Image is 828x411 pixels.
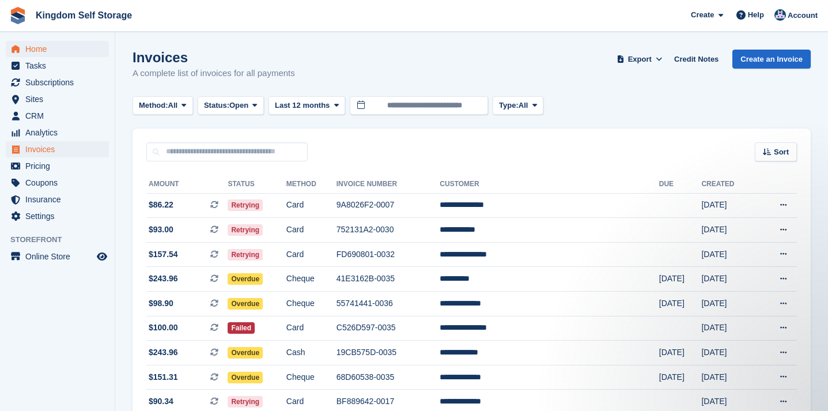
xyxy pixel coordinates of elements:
[25,191,94,208] span: Insurance
[337,365,440,390] td: 68D60538-0035
[286,292,337,316] td: Cheque
[774,146,789,158] span: Sort
[228,249,263,261] span: Retrying
[337,292,440,316] td: 55741441-0036
[228,372,263,383] span: Overdue
[168,100,178,111] span: All
[691,9,714,21] span: Create
[6,175,109,191] a: menu
[149,273,178,285] span: $243.96
[228,199,263,211] span: Retrying
[6,248,109,265] a: menu
[499,100,519,111] span: Type:
[228,347,263,359] span: Overdue
[6,141,109,157] a: menu
[659,341,702,365] td: [DATE]
[9,7,27,24] img: stora-icon-8386f47178a22dfd0bd8f6a31ec36ba5ce8667c1dd55bd0f319d3a0aa187defe.svg
[146,175,228,194] th: Amount
[6,74,109,91] a: menu
[25,58,94,74] span: Tasks
[228,175,286,194] th: Status
[228,224,263,236] span: Retrying
[95,250,109,263] a: Preview store
[659,292,702,316] td: [DATE]
[275,100,330,111] span: Last 12 months
[286,242,337,267] td: Card
[149,248,178,261] span: $157.54
[149,199,173,211] span: $86.22
[788,10,818,21] span: Account
[25,74,94,91] span: Subscriptions
[31,6,137,25] a: Kingdom Self Storage
[670,50,723,69] a: Credit Notes
[701,193,756,218] td: [DATE]
[133,50,295,65] h1: Invoices
[204,100,229,111] span: Status:
[774,9,786,21] img: Bradley Werlin
[286,193,337,218] td: Card
[149,395,173,408] span: $90.34
[701,316,756,341] td: [DATE]
[701,292,756,316] td: [DATE]
[25,125,94,141] span: Analytics
[748,9,764,21] span: Help
[659,267,702,292] td: [DATE]
[6,191,109,208] a: menu
[228,396,263,408] span: Retrying
[25,158,94,174] span: Pricing
[701,341,756,365] td: [DATE]
[229,100,248,111] span: Open
[337,218,440,243] td: 752131A2-0030
[6,108,109,124] a: menu
[286,365,337,390] td: Cheque
[286,267,337,292] td: Cheque
[149,322,178,334] span: $100.00
[701,242,756,267] td: [DATE]
[337,193,440,218] td: 9A8026F2-0007
[149,346,178,359] span: $243.96
[337,316,440,341] td: C526D597-0035
[493,96,543,115] button: Type: All
[10,234,115,246] span: Storefront
[25,175,94,191] span: Coupons
[228,273,263,285] span: Overdue
[337,242,440,267] td: FD690801-0032
[337,267,440,292] td: 41E3162B-0035
[701,175,756,194] th: Created
[519,100,528,111] span: All
[149,297,173,310] span: $98.90
[25,248,94,265] span: Online Store
[269,96,345,115] button: Last 12 months
[6,41,109,57] a: menu
[25,208,94,224] span: Settings
[337,341,440,365] td: 19CB575D-0035
[732,50,811,69] a: Create an Invoice
[25,108,94,124] span: CRM
[25,141,94,157] span: Invoices
[6,125,109,141] a: menu
[337,175,440,194] th: Invoice Number
[628,54,652,65] span: Export
[228,322,255,334] span: Failed
[659,175,702,194] th: Due
[228,298,263,310] span: Overdue
[701,267,756,292] td: [DATE]
[659,365,702,390] td: [DATE]
[25,41,94,57] span: Home
[133,67,295,80] p: A complete list of invoices for all payments
[25,91,94,107] span: Sites
[6,208,109,224] a: menu
[133,96,193,115] button: Method: All
[286,218,337,243] td: Card
[149,371,178,383] span: $151.31
[440,175,659,194] th: Customer
[139,100,168,111] span: Method:
[6,158,109,174] a: menu
[149,224,173,236] span: $93.00
[701,218,756,243] td: [DATE]
[6,58,109,74] a: menu
[198,96,264,115] button: Status: Open
[286,175,337,194] th: Method
[6,91,109,107] a: menu
[286,316,337,341] td: Card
